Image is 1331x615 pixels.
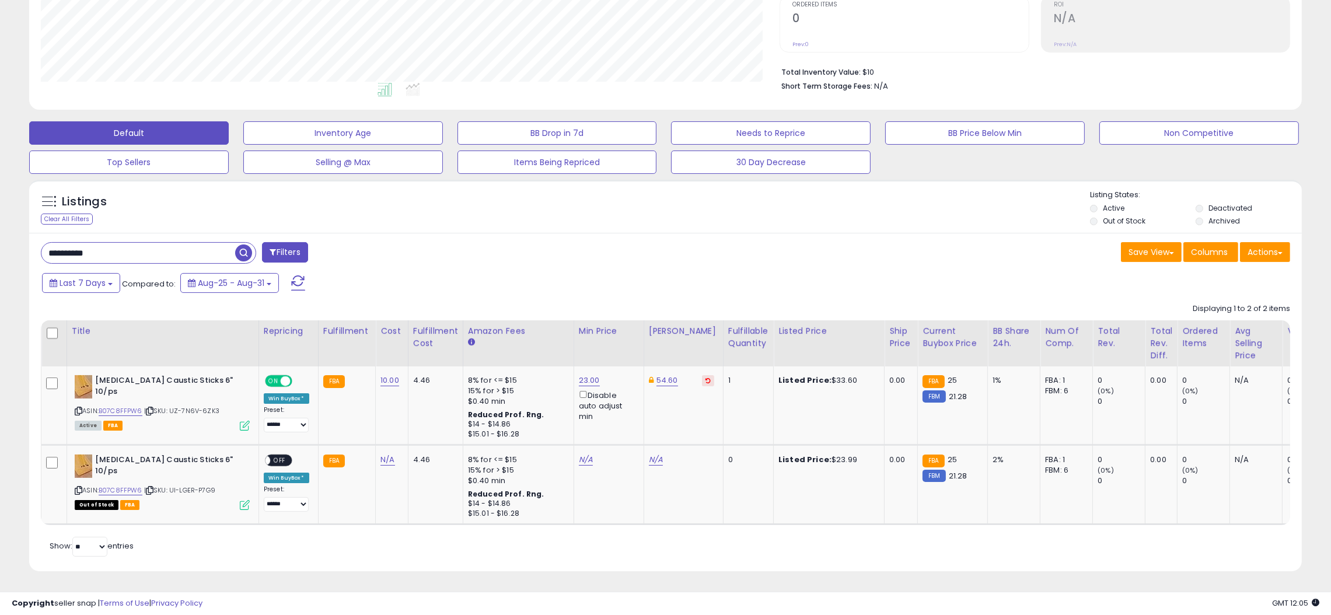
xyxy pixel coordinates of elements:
div: 15% for > $15 [468,465,565,476]
b: [MEDICAL_DATA] Caustic Sticks 6" 10/ps [95,375,237,400]
label: Active [1103,203,1124,213]
div: $15.01 - $16.28 [468,429,565,439]
button: Columns [1183,242,1238,262]
small: (0%) [1098,386,1114,396]
div: seller snap | | [12,598,202,609]
div: Avg Selling Price [1235,325,1277,362]
a: 10.00 [380,375,399,386]
a: Privacy Policy [151,597,202,609]
span: N/A [874,81,888,92]
div: N/A [1235,375,1273,386]
h2: N/A [1054,12,1290,27]
small: FBM [923,470,945,482]
span: ON [266,376,281,386]
div: 1 [728,375,764,386]
div: 0.00 [1150,455,1168,465]
button: Actions [1240,242,1290,262]
span: 2025-09-8 12:05 GMT [1272,597,1319,609]
div: Displaying 1 to 2 of 2 items [1193,303,1290,315]
div: 0 [728,455,764,465]
b: [MEDICAL_DATA] Caustic Sticks 6" 10/ps [95,455,237,479]
a: B07C8FFPW6 [99,485,142,495]
button: Top Sellers [29,151,229,174]
div: Disable auto adjust min [579,389,635,422]
div: 4.46 [413,455,454,465]
h5: Listings [62,194,107,210]
h2: 0 [792,12,1028,27]
div: FBA: 1 [1045,375,1084,386]
div: ASIN: [75,455,250,509]
button: Inventory Age [243,121,443,145]
button: Save View [1121,242,1182,262]
small: (0%) [1098,466,1114,475]
div: Preset: [264,485,309,511]
small: FBA [323,455,345,467]
span: | SKU: UI-LGER-P7G9 [144,485,215,495]
div: Amazon Fees [468,325,569,337]
div: Preset: [264,406,309,432]
div: Ship Price [889,325,913,350]
button: Items Being Repriced [457,151,657,174]
label: Archived [1208,216,1240,226]
div: 1% [993,375,1031,386]
span: 21.28 [949,470,967,481]
span: Aug-25 - Aug-31 [198,277,264,289]
small: (0%) [1287,386,1304,396]
small: (0%) [1182,386,1199,396]
span: Show: entries [50,540,134,551]
div: Clear All Filters [41,214,93,225]
b: Reduced Prof. Rng. [468,489,544,499]
b: Listed Price: [778,454,832,465]
div: Current Buybox Price [923,325,983,350]
span: 25 [948,454,957,465]
div: 0 [1182,476,1229,486]
img: 31V4INcTpSL._SL40_.jpg [75,455,92,478]
div: $14 - $14.86 [468,420,565,429]
span: ROI [1054,2,1290,8]
div: FBA: 1 [1045,455,1084,465]
div: 0 [1182,396,1229,407]
div: Total Rev. [1098,325,1140,350]
a: N/A [579,454,593,466]
span: | SKU: UZ-7N6V-6ZK3 [144,406,219,415]
div: Min Price [579,325,639,337]
div: Fulfillment Cost [413,325,458,350]
small: (0%) [1287,466,1304,475]
div: Win BuyBox * [264,473,309,483]
a: N/A [649,454,663,466]
div: Total Rev. Diff. [1150,325,1172,362]
div: $0.40 min [468,476,565,486]
div: N/A [1235,455,1273,465]
b: Listed Price: [778,375,832,386]
b: Short Term Storage Fees: [781,81,872,91]
div: 0 [1098,476,1145,486]
div: 4.46 [413,375,454,386]
div: Title [72,325,254,337]
span: FBA [120,500,140,510]
div: Fulfillment [323,325,371,337]
div: Fulfillable Quantity [728,325,768,350]
div: 0 [1182,375,1229,386]
div: 2% [993,455,1031,465]
b: Reduced Prof. Rng. [468,410,544,420]
span: Ordered Items [792,2,1028,8]
small: Amazon Fees. [468,337,475,348]
small: Prev: 0 [792,41,809,48]
div: Win BuyBox * [264,393,309,404]
div: 0.00 [1150,375,1168,386]
div: 0.00 [889,375,909,386]
small: FBM [923,390,945,403]
span: 21.28 [949,391,967,402]
div: $0.40 min [468,396,565,407]
label: Out of Stock [1103,216,1145,226]
button: Default [29,121,229,145]
div: $15.01 - $16.28 [468,509,565,519]
small: (0%) [1182,466,1199,475]
div: Num of Comp. [1045,325,1088,350]
div: Cost [380,325,403,337]
button: Last 7 Days [42,273,120,293]
span: OFF [270,456,289,466]
button: Aug-25 - Aug-31 [180,273,279,293]
span: OFF [291,376,309,386]
div: 8% for <= $15 [468,455,565,465]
